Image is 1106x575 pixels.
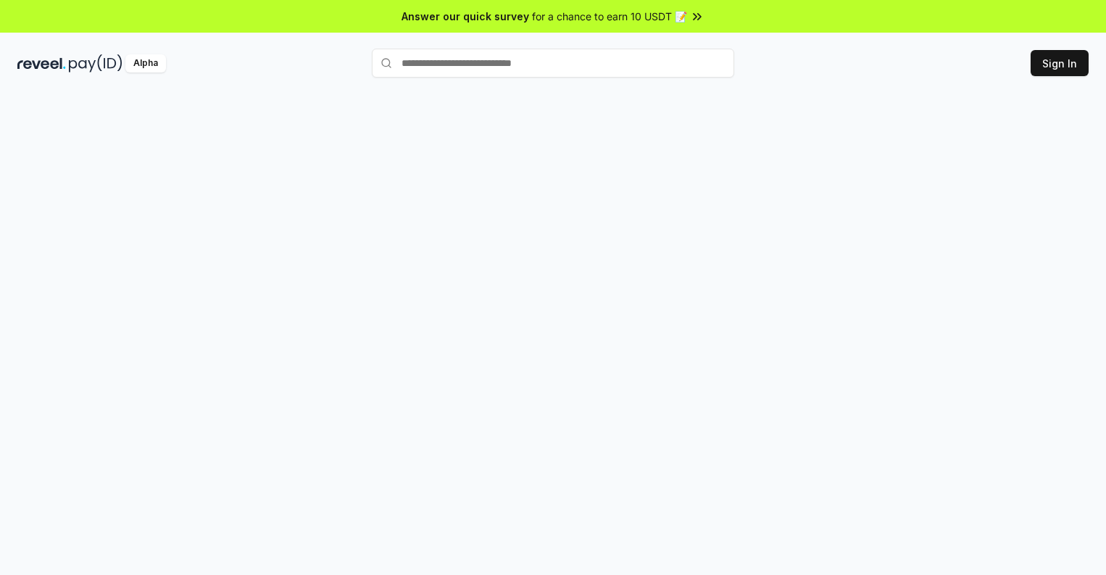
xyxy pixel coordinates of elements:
[17,54,66,73] img: reveel_dark
[1031,50,1089,76] button: Sign In
[402,9,529,24] span: Answer our quick survey
[125,54,166,73] div: Alpha
[69,54,122,73] img: pay_id
[532,9,687,24] span: for a chance to earn 10 USDT 📝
